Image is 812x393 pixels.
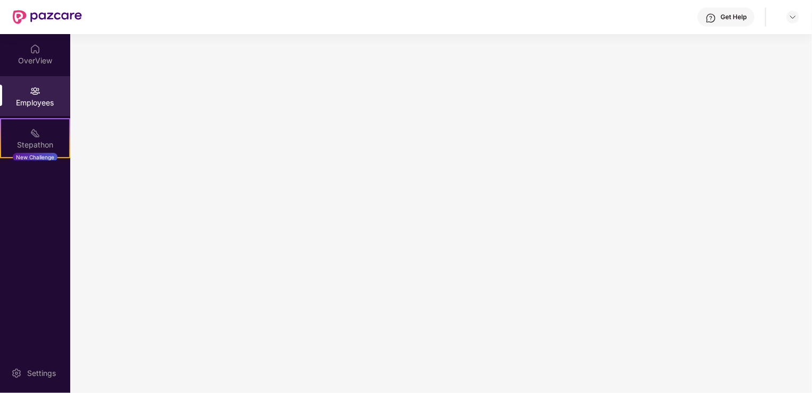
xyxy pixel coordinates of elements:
[13,10,82,24] img: New Pazcare Logo
[30,44,40,54] img: svg+xml;base64,PHN2ZyBpZD0iSG9tZSIgeG1sbnM9Imh0dHA6Ly93d3cudzMub3JnLzIwMDAvc3ZnIiB3aWR0aD0iMjAiIG...
[789,13,797,21] img: svg+xml;base64,PHN2ZyBpZD0iRHJvcGRvd24tMzJ4MzIiIHhtbG5zPSJodHRwOi8vd3d3LnczLm9yZy8yMDAwL3N2ZyIgd2...
[11,368,22,379] img: svg+xml;base64,PHN2ZyBpZD0iU2V0dGluZy0yMHgyMCIgeG1sbnM9Imh0dHA6Ly93d3cudzMub3JnLzIwMDAvc3ZnIiB3aW...
[30,128,40,138] img: svg+xml;base64,PHN2ZyB4bWxucz0iaHR0cDovL3d3dy53My5vcmcvMjAwMC9zdmciIHdpZHRoPSIyMSIgaGVpZ2h0PSIyMC...
[706,13,716,23] img: svg+xml;base64,PHN2ZyBpZD0iSGVscC0zMngzMiIgeG1sbnM9Imh0dHA6Ly93d3cudzMub3JnLzIwMDAvc3ZnIiB3aWR0aD...
[13,153,57,161] div: New Challenge
[720,13,747,21] div: Get Help
[30,86,40,96] img: svg+xml;base64,PHN2ZyBpZD0iRW1wbG95ZWVzIiB4bWxucz0iaHR0cDovL3d3dy53My5vcmcvMjAwMC9zdmciIHdpZHRoPS...
[1,140,69,150] div: Stepathon
[24,368,59,379] div: Settings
